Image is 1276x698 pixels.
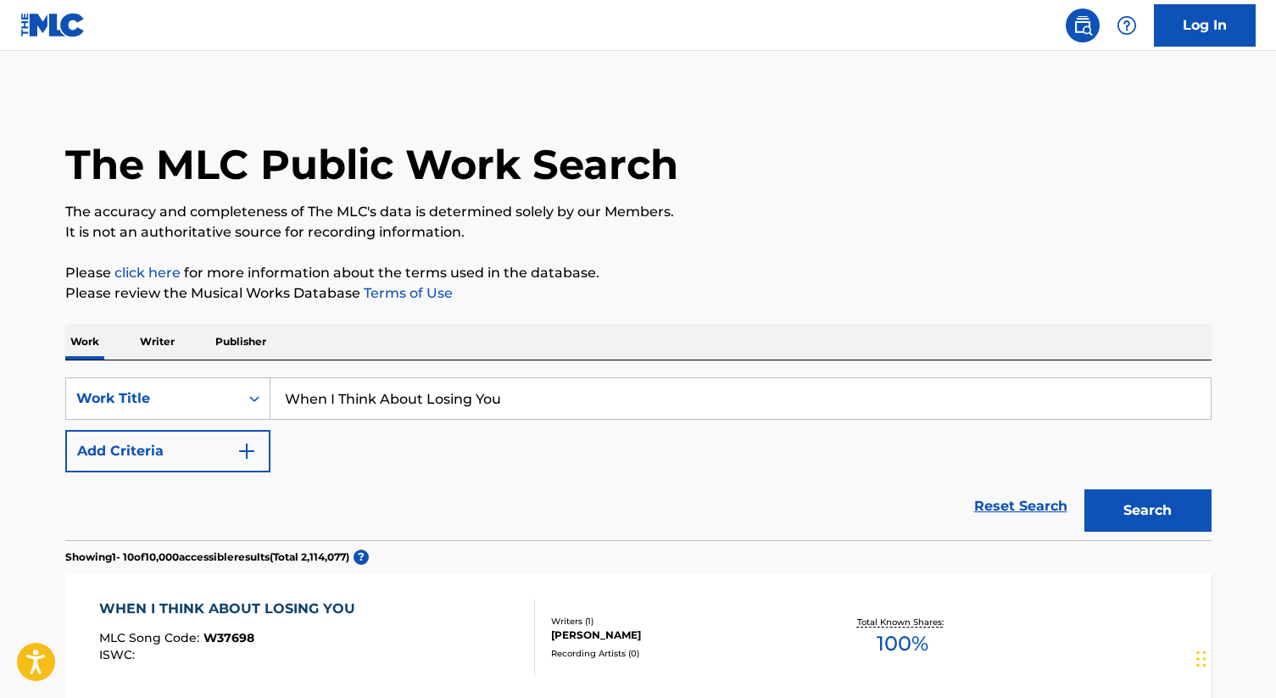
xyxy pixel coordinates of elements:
[360,285,453,301] a: Terms of Use
[76,388,229,409] div: Work Title
[114,265,181,281] a: click here
[354,550,369,565] span: ?
[20,13,86,37] img: MLC Logo
[551,647,807,660] div: Recording Artists ( 0 )
[551,615,807,628] div: Writers ( 1 )
[1073,15,1093,36] img: search
[65,430,270,472] button: Add Criteria
[65,283,1212,304] p: Please review the Musical Works Database
[99,647,139,662] span: ISWC :
[203,630,254,645] span: W37698
[99,599,364,619] div: WHEN I THINK ABOUT LOSING YOU
[65,263,1212,283] p: Please for more information about the terms used in the database.
[1191,617,1276,698] iframe: Chat Widget
[99,630,203,645] span: MLC Song Code :
[65,324,104,360] p: Work
[1110,8,1144,42] div: Help
[551,628,807,643] div: [PERSON_NAME]
[966,488,1076,525] a: Reset Search
[877,628,928,659] span: 100 %
[1066,8,1100,42] a: Public Search
[237,441,257,461] img: 9d2ae6d4665cec9f34b9.svg
[65,222,1212,243] p: It is not an authoritative source for recording information.
[65,202,1212,222] p: The accuracy and completeness of The MLC's data is determined solely by our Members.
[857,616,948,628] p: Total Known Shares:
[65,377,1212,540] form: Search Form
[1154,4,1256,47] a: Log In
[1117,15,1137,36] img: help
[1196,634,1206,684] div: Drag
[65,139,678,190] h1: The MLC Public Work Search
[1084,489,1212,532] button: Search
[65,550,349,565] p: Showing 1 - 10 of 10,000 accessible results (Total 2,114,077 )
[135,324,180,360] p: Writer
[210,324,271,360] p: Publisher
